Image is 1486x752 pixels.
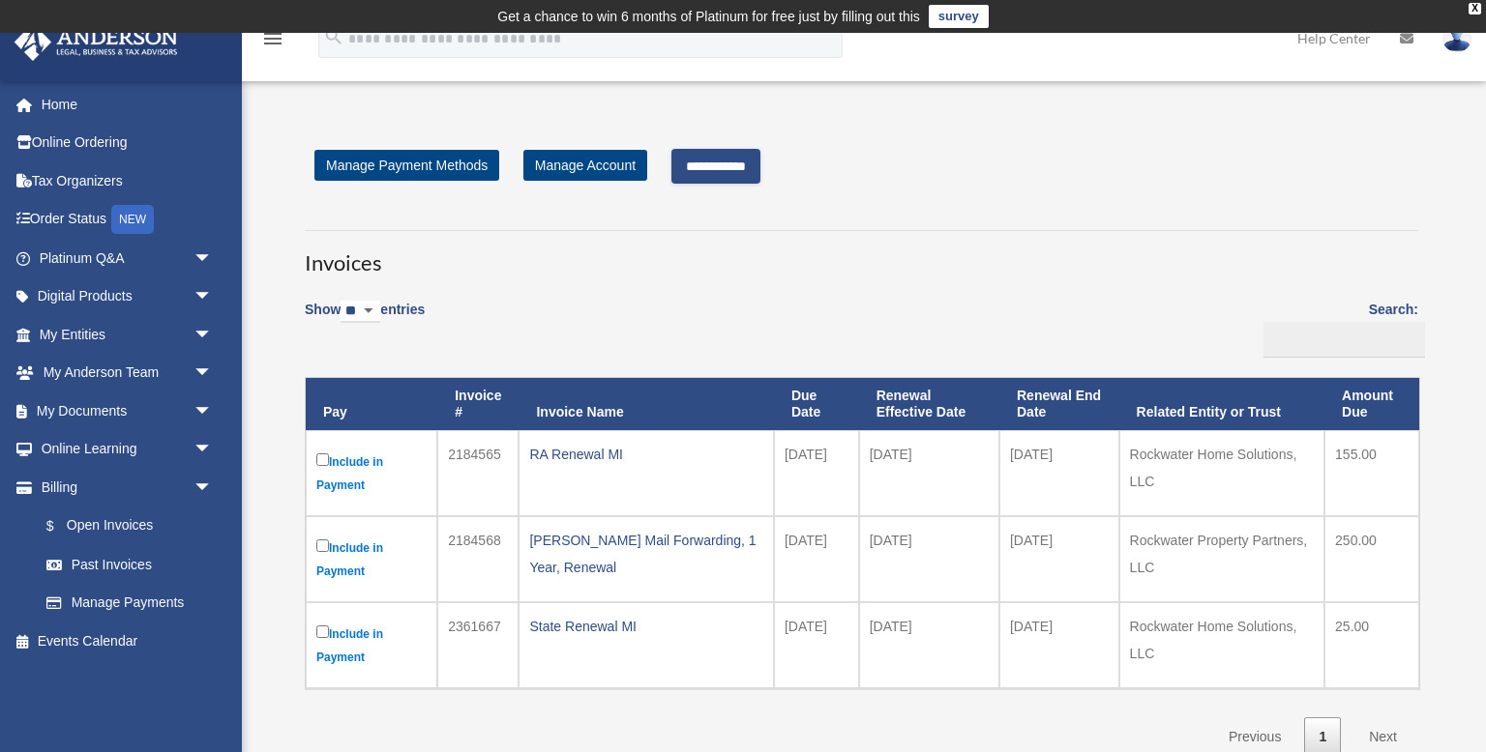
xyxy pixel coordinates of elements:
div: close [1469,3,1481,14]
a: Home [14,85,242,124]
i: search [323,26,344,47]
td: [DATE] [999,430,1119,516]
input: Search: [1263,322,1425,359]
div: State Renewal MI [529,613,762,640]
td: [DATE] [999,516,1119,602]
th: Amount Due: activate to sort column ascending [1324,378,1419,430]
td: 250.00 [1324,516,1419,602]
td: [DATE] [999,602,1119,688]
td: [DATE] [774,516,859,602]
div: Get a chance to win 6 months of Platinum for free just by filling out this [497,5,920,28]
span: arrow_drop_down [193,430,232,470]
td: [DATE] [859,602,999,688]
a: Online Learningarrow_drop_down [14,430,242,469]
th: Invoice Name: activate to sort column ascending [519,378,773,430]
th: Invoice #: activate to sort column ascending [437,378,519,430]
td: [DATE] [859,516,999,602]
span: arrow_drop_down [193,277,232,317]
a: Billingarrow_drop_down [14,468,232,506]
span: arrow_drop_down [193,468,232,507]
th: Renewal Effective Date: activate to sort column ascending [859,378,999,430]
img: User Pic [1442,24,1471,52]
img: Anderson Advisors Platinum Portal [9,23,184,61]
a: Digital Productsarrow_drop_down [14,277,242,316]
label: Include in Payment [316,622,427,669]
a: survey [929,5,989,28]
input: Include in Payment [316,539,329,552]
span: arrow_drop_down [193,239,232,278]
label: Show entries [305,298,425,342]
a: menu [261,34,284,50]
a: Order StatusNEW [14,200,242,240]
td: 25.00 [1324,602,1419,688]
span: $ [57,514,67,538]
a: Events Calendar [14,622,242,660]
input: Include in Payment [316,453,329,466]
a: Tax Organizers [14,161,242,200]
th: Pay: activate to sort column descending [306,378,437,430]
th: Related Entity or Trust: activate to sort column ascending [1119,378,1324,430]
label: Search: [1257,298,1418,358]
a: My Documentsarrow_drop_down [14,391,242,430]
a: Past Invoices [27,545,232,584]
span: arrow_drop_down [193,391,232,431]
a: Manage Account [523,150,647,181]
a: My Anderson Teamarrow_drop_down [14,354,242,392]
th: Due Date: activate to sort column ascending [774,378,859,430]
th: Renewal End Date: activate to sort column ascending [999,378,1119,430]
td: Rockwater Home Solutions, LLC [1119,430,1324,516]
a: Manage Payments [27,584,232,622]
td: 2184568 [437,516,519,602]
span: arrow_drop_down [193,354,232,393]
td: 2361667 [437,602,519,688]
div: NEW [111,205,154,234]
span: arrow_drop_down [193,315,232,355]
a: Manage Payment Methods [314,150,499,181]
select: Showentries [341,301,380,323]
a: $Open Invoices [27,506,223,546]
td: [DATE] [859,430,999,516]
td: [DATE] [774,430,859,516]
td: [DATE] [774,602,859,688]
div: RA Renewal MI [529,441,762,468]
td: 2184565 [437,430,519,516]
label: Include in Payment [316,449,427,497]
td: 155.00 [1324,430,1419,516]
input: Include in Payment [316,625,329,638]
td: Rockwater Home Solutions, LLC [1119,602,1324,688]
a: My Entitiesarrow_drop_down [14,315,242,354]
td: Rockwater Property Partners, LLC [1119,516,1324,602]
a: Online Ordering [14,124,242,162]
h3: Invoices [305,230,1418,278]
div: [PERSON_NAME] Mail Forwarding, 1 Year, Renewal [529,527,762,581]
a: Platinum Q&Aarrow_drop_down [14,239,242,277]
label: Include in Payment [316,535,427,583]
i: menu [261,27,284,50]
